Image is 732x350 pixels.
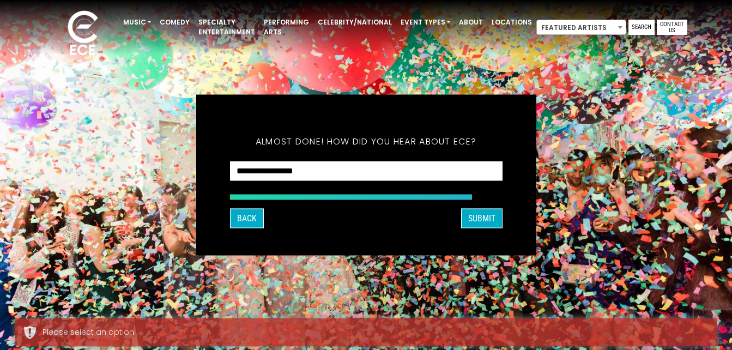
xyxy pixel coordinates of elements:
a: Music [119,13,155,32]
button: Back [230,209,264,228]
a: Contact Us [657,20,687,35]
a: Locations [487,13,536,32]
span: Featured Artists [536,20,626,35]
a: Event Types [396,13,455,32]
a: Celebrity/National [313,13,396,32]
button: SUBMIT [461,209,503,228]
select: How did you hear about ECE [230,161,503,182]
span: Featured Artists [537,20,626,35]
a: Specialty Entertainment [194,13,259,41]
a: Comedy [155,13,194,32]
a: Performing Arts [259,13,313,41]
img: ece_new_logo_whitev2-1.png [56,8,110,61]
a: Search [628,20,655,35]
div: Please select an option [43,327,709,338]
a: About [455,13,487,32]
h5: Almost done! How did you hear about ECE? [230,122,503,161]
